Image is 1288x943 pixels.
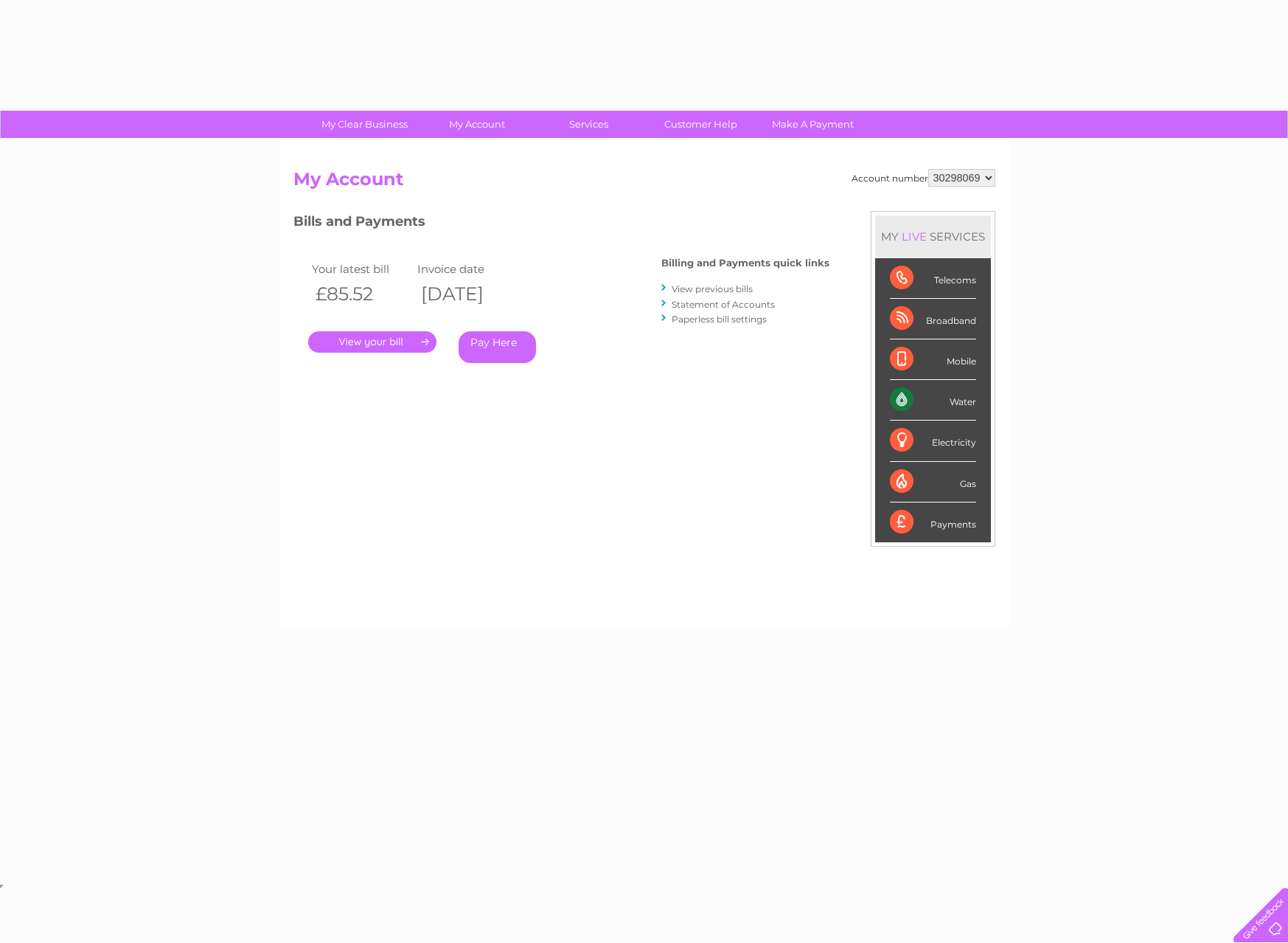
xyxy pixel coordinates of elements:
div: Account number [852,169,995,187]
h3: Bills and Payments [293,211,829,237]
div: MY SERVICES [875,215,991,258]
a: Pay Here [459,331,536,363]
div: Water [890,380,976,421]
a: Services [528,111,650,138]
div: Mobile [890,339,976,380]
div: Electricity [890,421,976,461]
th: [DATE] [414,279,520,309]
div: Broadband [890,299,976,339]
a: View previous bills [672,283,753,294]
a: Statement of Accounts [672,299,775,310]
div: Telecoms [890,258,976,299]
a: My Clear Business [304,111,425,138]
td: Your latest bill [308,259,414,279]
div: Gas [890,462,976,502]
a: Paperless bill settings [672,314,767,325]
a: My Account [416,111,537,138]
td: Invoice date [414,259,520,279]
a: . [308,331,436,353]
a: Make A Payment [752,111,874,138]
th: £85.52 [308,279,414,309]
a: Customer Help [640,111,762,138]
div: LIVE [899,229,930,243]
h4: Billing and Payments quick links [661,258,829,269]
div: Payments [890,502,976,542]
h2: My Account [293,169,995,197]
